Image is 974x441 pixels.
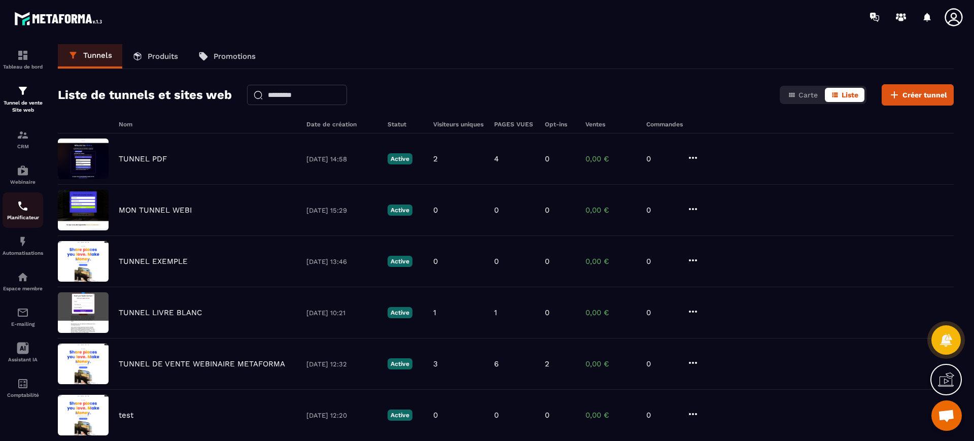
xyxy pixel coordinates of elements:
[58,241,109,282] img: image
[388,307,412,318] p: Active
[119,308,202,317] p: TUNNEL LIVRE BLANC
[3,392,43,398] p: Comptabilité
[3,228,43,263] a: automationsautomationsAutomatisations
[58,344,109,384] img: image
[433,206,438,215] p: 0
[494,206,499,215] p: 0
[388,256,412,267] p: Active
[3,144,43,149] p: CRM
[433,359,438,368] p: 3
[646,121,683,128] h6: Commandes
[585,308,636,317] p: 0,00 €
[433,308,436,317] p: 1
[882,84,954,106] button: Créer tunnel
[842,91,858,99] span: Liste
[306,309,377,317] p: [DATE] 10:21
[646,308,677,317] p: 0
[58,395,109,435] img: image
[119,257,188,266] p: TUNNEL EXEMPLE
[545,308,549,317] p: 0
[494,154,499,163] p: 4
[494,411,499,420] p: 0
[825,88,864,102] button: Liste
[17,271,29,283] img: automations
[433,411,438,420] p: 0
[388,205,412,216] p: Active
[17,235,29,248] img: automations
[3,77,43,121] a: formationformationTunnel de vente Site web
[119,359,285,368] p: TUNNEL DE VENTE WEBINAIRE METAFORMA
[585,411,636,420] p: 0,00 €
[388,121,423,128] h6: Statut
[17,49,29,61] img: formation
[3,192,43,228] a: schedulerschedulerPlanificateur
[545,121,575,128] h6: Opt-ins
[119,154,167,163] p: TUNNEL PDF
[122,44,188,69] a: Produits
[17,129,29,141] img: formation
[3,121,43,157] a: formationformationCRM
[58,139,109,179] img: image
[119,411,133,420] p: test
[83,51,112,60] p: Tunnels
[782,88,824,102] button: Carte
[119,121,296,128] h6: Nom
[494,359,499,368] p: 6
[3,263,43,299] a: automationsautomationsEspace membre
[119,206,192,215] p: MON TUNNEL WEBI
[585,359,636,368] p: 0,00 €
[545,359,549,368] p: 2
[646,206,677,215] p: 0
[3,334,43,370] a: Assistant IA
[545,206,549,215] p: 0
[585,121,636,128] h6: Ventes
[188,44,266,69] a: Promotions
[58,44,122,69] a: Tunnels
[433,257,438,266] p: 0
[17,200,29,212] img: scheduler
[3,250,43,256] p: Automatisations
[3,179,43,185] p: Webinaire
[3,215,43,220] p: Planificateur
[17,164,29,177] img: automations
[306,155,377,163] p: [DATE] 14:58
[931,400,962,431] div: Ouvrir le chat
[494,121,535,128] h6: PAGES VUES
[58,190,109,230] img: image
[585,206,636,215] p: 0,00 €
[3,299,43,334] a: emailemailE-mailing
[3,157,43,192] a: automationsautomationsWebinaire
[646,257,677,266] p: 0
[433,154,438,163] p: 2
[3,321,43,327] p: E-mailing
[214,52,256,61] p: Promotions
[58,292,109,333] img: image
[306,121,377,128] h6: Date de création
[17,378,29,390] img: accountant
[306,360,377,368] p: [DATE] 12:32
[902,90,947,100] span: Créer tunnel
[148,52,178,61] p: Produits
[646,359,677,368] p: 0
[3,357,43,362] p: Assistant IA
[3,42,43,77] a: formationformationTableau de bord
[545,154,549,163] p: 0
[545,257,549,266] p: 0
[3,64,43,70] p: Tableau de bord
[388,410,412,421] p: Active
[306,258,377,265] p: [DATE] 13:46
[646,154,677,163] p: 0
[494,308,497,317] p: 1
[798,91,818,99] span: Carte
[494,257,499,266] p: 0
[14,9,106,28] img: logo
[646,411,677,420] p: 0
[58,85,232,105] h2: Liste de tunnels et sites web
[306,412,377,419] p: [DATE] 12:20
[306,207,377,214] p: [DATE] 15:29
[17,85,29,97] img: formation
[585,257,636,266] p: 0,00 €
[585,154,636,163] p: 0,00 €
[3,286,43,291] p: Espace membre
[3,99,43,114] p: Tunnel de vente Site web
